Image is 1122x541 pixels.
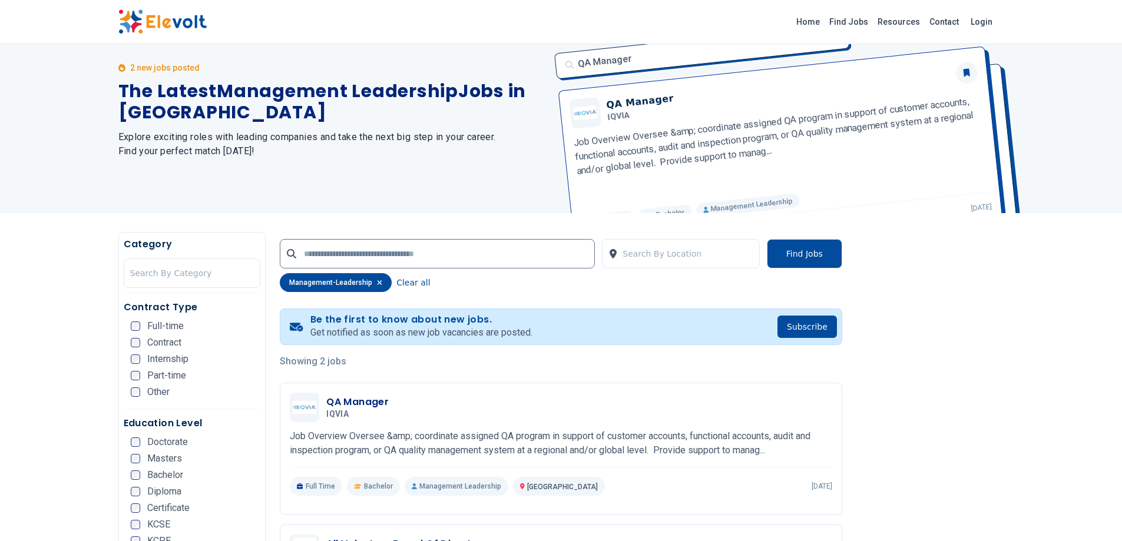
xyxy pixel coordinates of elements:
h1: The Latest Management Leadership Jobs in [GEOGRAPHIC_DATA] [118,81,547,123]
a: Contact [925,12,964,31]
h2: Explore exciting roles with leading companies and take the next big step in your career. Find you... [118,130,547,158]
img: Elevolt [118,9,207,34]
span: Diploma [147,487,181,496]
h5: Category [124,237,261,251]
span: [GEOGRAPHIC_DATA] [527,483,598,491]
a: Resources [873,12,925,31]
p: 2 new jobs posted [130,62,200,74]
p: Get notified as soon as new job vacancies are posted. [310,326,532,340]
span: Doctorate [147,437,188,447]
span: Bachelor [364,482,393,491]
p: Showing 2 jobs [280,354,842,369]
p: Job Overview Oversee &amp; coordinate assigned QA program in support of customer accounts, functi... [290,429,832,457]
a: Find Jobs [825,12,873,31]
span: Part-time [147,371,186,380]
input: Diploma [131,487,140,496]
img: IQVIA [293,401,316,414]
input: Certificate [131,503,140,513]
input: Other [131,387,140,397]
p: [DATE] [812,482,832,491]
input: Masters [131,454,140,463]
h5: Education Level [124,416,261,430]
input: Bachelor [131,470,140,480]
input: KCSE [131,520,140,529]
span: Full-time [147,321,184,331]
p: Management Leadership [405,477,508,496]
span: Masters [147,454,182,463]
div: management-leadership [280,273,392,292]
input: Full-time [131,321,140,331]
h3: QA Manager [326,395,389,409]
span: KCSE [147,520,170,529]
iframe: Chat Widget [1063,484,1122,541]
h5: Contract Type [124,300,261,314]
button: Find Jobs [767,239,842,268]
input: Contract [131,338,140,347]
input: Part-time [131,371,140,380]
span: Other [147,387,170,397]
span: Certificate [147,503,190,513]
button: Clear all [396,273,430,292]
a: Login [964,10,999,34]
button: Subscribe [777,316,837,338]
p: Full Time [290,477,342,496]
span: Internship [147,354,188,364]
span: Contract [147,338,181,347]
input: Doctorate [131,437,140,447]
h4: Be the first to know about new jobs. [310,314,532,326]
input: Internship [131,354,140,364]
a: Home [792,12,825,31]
span: Bachelor [147,470,183,480]
span: IQVIA [326,409,349,420]
a: IQVIAQA ManagerIQVIAJob Overview Oversee &amp; coordinate assigned QA program in support of custo... [290,393,832,496]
